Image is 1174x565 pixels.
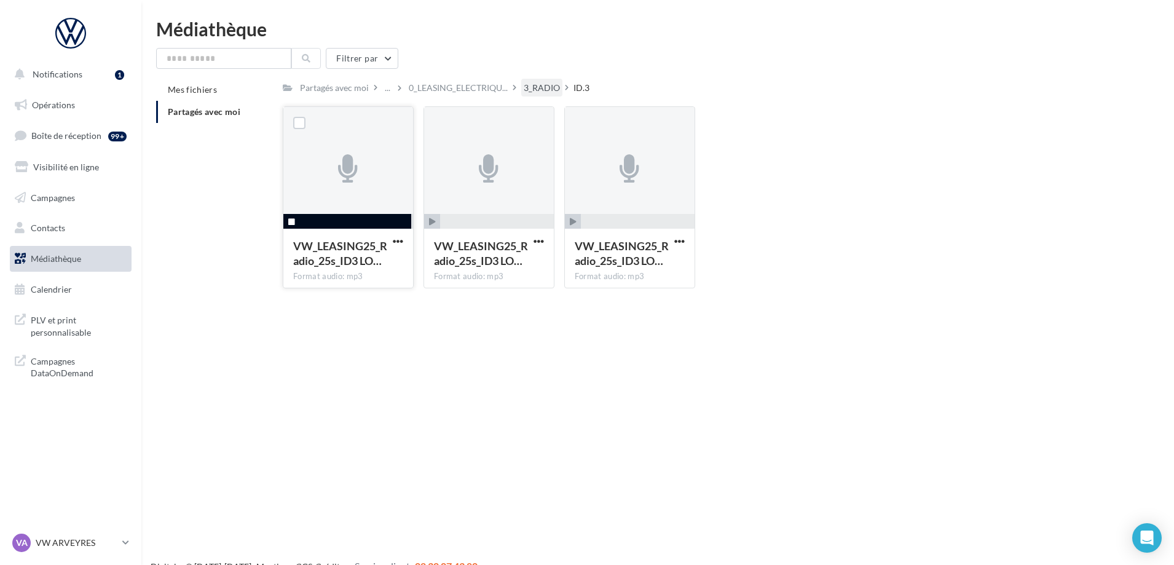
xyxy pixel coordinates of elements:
[434,271,544,282] div: Format audio: mp3
[16,537,28,549] span: VA
[326,48,398,69] button: Filtrer par
[293,271,403,282] div: Format audio: mp3
[32,100,75,110] span: Opérations
[7,122,134,149] a: Boîte de réception99+
[168,106,240,117] span: Partagés avec moi
[7,307,134,343] a: PLV et print personnalisable
[575,239,669,267] span: VW_LEASING25_Radio_25s_ID3 LOM1 27.08.25
[575,271,685,282] div: Format audio: mp3
[524,82,560,94] div: 3_RADIO
[382,79,393,97] div: ...
[7,61,129,87] button: Notifications 1
[300,82,369,94] div: Partagés avec moi
[7,348,134,384] a: Campagnes DataOnDemand
[7,215,134,241] a: Contacts
[10,531,132,555] a: VA VW ARVEYRES
[409,82,508,94] span: 0_LEASING_ELECTRIQU...
[31,312,127,338] span: PLV et print personnalisable
[7,246,134,272] a: Médiathèque
[573,82,589,94] div: ID.3
[1132,523,1162,553] div: Open Intercom Messenger
[108,132,127,141] div: 99+
[168,84,217,95] span: Mes fichiers
[7,277,134,302] a: Calendrier
[7,92,134,118] a: Opérations
[7,185,134,211] a: Campagnes
[7,154,134,180] a: Visibilité en ligne
[156,20,1159,38] div: Médiathèque
[31,284,72,294] span: Calendrier
[31,192,75,202] span: Campagnes
[33,69,82,79] span: Notifications
[31,353,127,379] span: Campagnes DataOnDemand
[293,239,387,267] span: VW_LEASING25_Radio_25s_ID3 LOM2 27.08.25
[434,239,528,267] span: VW_LEASING25_Radio_25s_ID3 LOM3 27.08.25
[31,253,81,264] span: Médiathèque
[36,537,117,549] p: VW ARVEYRES
[115,70,124,80] div: 1
[31,130,101,141] span: Boîte de réception
[33,162,99,172] span: Visibilité en ligne
[31,223,65,233] span: Contacts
